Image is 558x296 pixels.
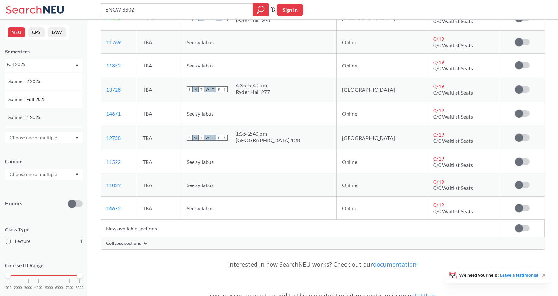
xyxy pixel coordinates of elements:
[137,197,181,220] td: TBA
[101,237,545,249] div: Collapse sections
[236,137,300,143] div: [GEOGRAPHIC_DATA] 128
[4,286,12,289] span: 1000
[433,162,473,168] span: 0/0 Waitlist Seats
[5,200,22,207] p: Honors
[433,208,473,214] span: 0/0 Waitlist Seats
[433,107,444,113] span: 0 / 12
[433,42,473,48] span: 0/0 Waitlist Seats
[236,17,270,24] div: Ryder Hall 293
[137,54,181,77] td: TBA
[8,27,25,37] button: NEU
[187,182,214,188] span: See syllabus
[24,286,32,289] span: 3000
[137,31,181,54] td: TBA
[336,150,428,173] td: Online
[5,262,83,269] p: Course ID Range
[7,61,75,68] div: Fall 2025
[236,130,300,137] div: 1:35 - 2:40 pm
[222,86,228,92] span: S
[5,48,83,55] div: Semesters
[433,59,444,65] span: 0 / 19
[216,135,222,141] span: F
[336,31,428,54] td: Online
[433,131,444,138] span: 0 / 19
[433,18,473,24] span: 0/0 Waitlist Seats
[137,150,181,173] td: TBA
[28,27,45,37] button: CPS
[433,89,473,96] span: 0/0 Waitlist Seats
[193,86,198,92] span: M
[35,286,42,289] span: 4000
[433,179,444,185] span: 0 / 19
[198,86,204,92] span: T
[253,3,269,16] div: magnifying glass
[210,135,216,141] span: T
[48,27,66,37] button: LAW
[106,111,121,117] a: 14671
[187,62,214,68] span: See syllabus
[8,114,42,121] span: Summer 1 2025
[257,5,265,14] svg: magnifying glass
[5,132,83,143] div: Dropdown arrow
[5,59,83,69] div: Fall 2025Dropdown arrowFall 2025Summer 2 2025Summer Full 2025Summer 1 2025Spring 2025Fall 2024Sum...
[106,135,121,141] a: 12758
[433,65,473,71] span: 0/0 Waitlist Seats
[187,111,214,117] span: See syllabus
[433,36,444,42] span: 0 / 19
[66,286,73,289] span: 7000
[106,86,121,93] a: 13728
[137,125,181,150] td: TBA
[336,197,428,220] td: Online
[187,159,214,165] span: See syllabus
[137,77,181,102] td: TBA
[76,286,84,289] span: 8000
[187,205,214,211] span: See syllabus
[433,185,473,191] span: 0/0 Waitlist Seats
[187,135,193,141] span: S
[7,134,61,141] input: Choose one or multiple
[105,4,248,15] input: Class, professor, course number, "phrase"
[198,135,204,141] span: T
[433,155,444,162] span: 0 / 19
[5,158,83,165] div: Campus
[204,135,210,141] span: W
[236,89,270,95] div: Ryder Hall 277
[8,96,47,103] span: Summer Full 2025
[106,182,121,188] a: 11039
[106,39,121,45] a: 11769
[222,135,228,141] span: S
[55,286,63,289] span: 6000
[187,86,193,92] span: S
[236,82,270,89] div: 4:35 - 5:40 pm
[75,64,79,66] svg: Dropdown arrow
[137,173,181,197] td: TBA
[6,237,83,245] label: Lecture
[433,113,473,120] span: 0/0 Waitlist Seats
[459,273,538,277] span: We need your help!
[14,286,22,289] span: 2000
[106,205,121,211] a: 14672
[433,138,473,144] span: 0/0 Waitlist Seats
[336,173,428,197] td: Online
[204,86,210,92] span: W
[106,62,121,68] a: 11852
[373,260,418,268] a: documentation!
[137,102,181,125] td: TBA
[101,220,500,237] td: New available sections
[8,78,42,85] span: Summer 2 2025
[216,86,222,92] span: F
[80,238,83,245] span: 1
[5,169,83,180] div: Dropdown arrow
[433,202,444,208] span: 0 / 12
[106,159,121,165] a: 11522
[106,15,121,21] a: 10951
[336,102,428,125] td: Online
[5,226,83,233] span: Class Type
[500,272,538,278] a: Leave a testimonial
[187,39,214,45] span: See syllabus
[75,173,79,176] svg: Dropdown arrow
[101,255,545,274] div: Interested in how SearchNEU works? Check out our
[433,83,444,89] span: 0 / 19
[193,135,198,141] span: M
[45,286,53,289] span: 5000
